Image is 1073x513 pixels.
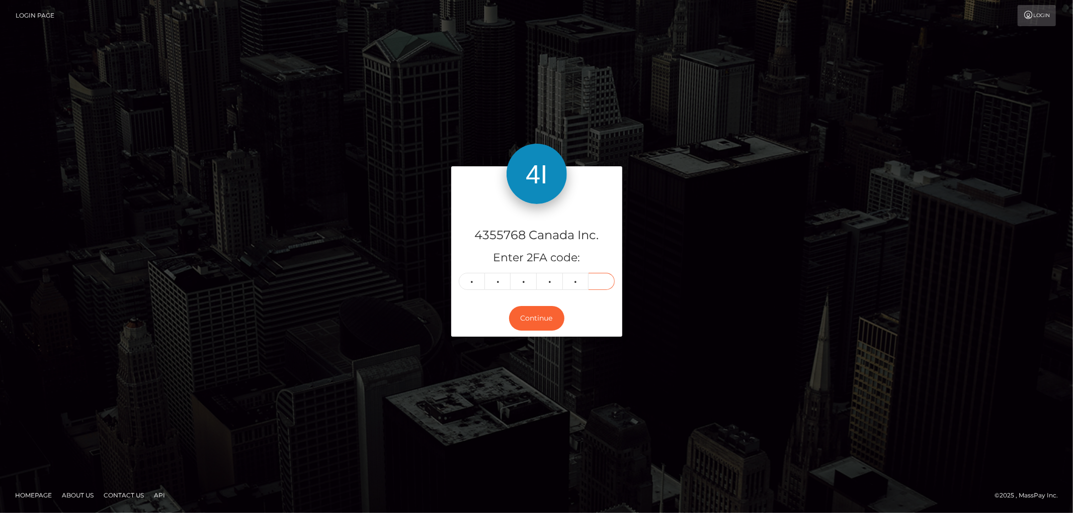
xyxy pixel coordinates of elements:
[100,487,148,503] a: Contact Us
[16,5,54,26] a: Login Page
[11,487,56,503] a: Homepage
[1018,5,1056,26] a: Login
[459,250,615,266] h5: Enter 2FA code:
[459,227,615,244] h4: 4355768 Canada Inc.
[509,306,564,331] button: Continue
[150,487,169,503] a: API
[58,487,98,503] a: About Us
[507,144,567,204] img: 4355768 Canada Inc.
[995,490,1065,501] div: © 2025 , MassPay Inc.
